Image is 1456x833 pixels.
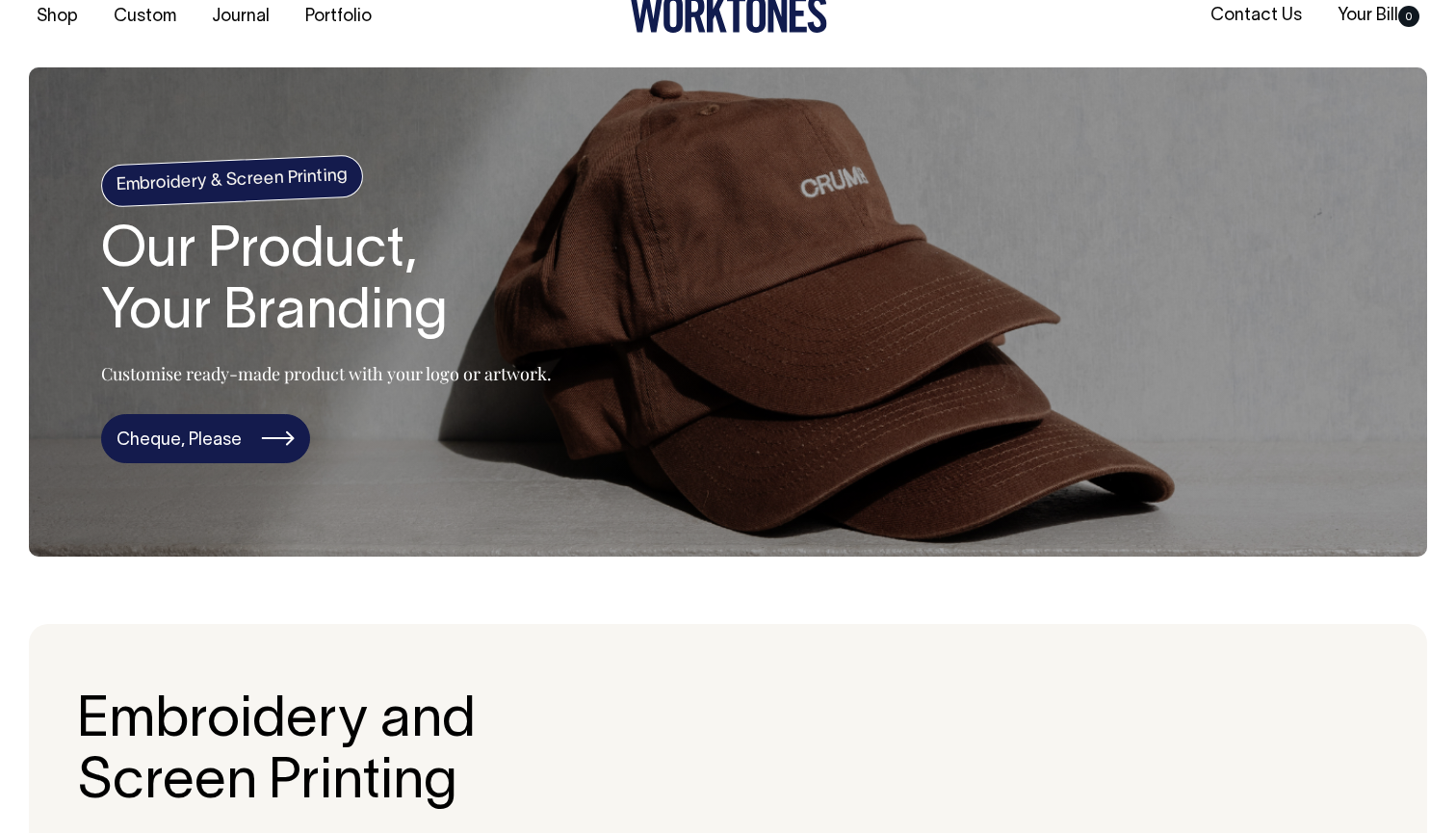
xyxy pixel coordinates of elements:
[29,1,86,33] a: Shop
[100,155,364,208] h4: Embroidery & Screen Printing
[106,1,184,33] a: Custom
[204,1,277,33] a: Journal
[298,1,379,33] a: Portfolio
[77,691,631,815] h2: Embroidery and Screen Printing
[101,221,552,345] h1: Our Product, Your Branding
[1398,6,1419,27] span: 0
[101,362,552,385] p: Customise ready-made product with your logo or artwork.
[101,414,310,464] a: Cheque, Please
